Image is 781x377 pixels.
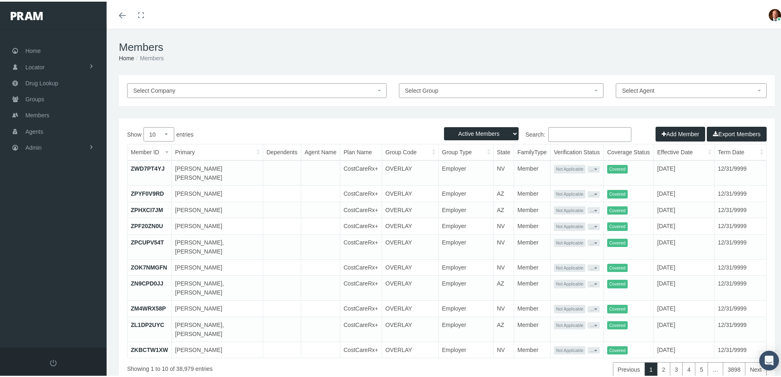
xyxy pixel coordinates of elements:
td: 12/31/9999 [715,159,767,184]
span: Covered [607,320,628,328]
td: AZ [494,274,514,299]
td: Member [514,258,551,274]
img: S_Profile_Picture_693.jpg [769,7,781,20]
span: Select Group [405,86,439,92]
td: [PERSON_NAME], [PERSON_NAME] [172,233,263,258]
span: Not Applicable [554,278,585,287]
span: Covered [607,205,628,213]
td: CostCareRx+ [340,159,382,184]
th: Agent Name [301,143,340,159]
th: Dependents [263,143,301,159]
a: ZPCUPV54T [131,238,164,244]
td: OVERLAY [382,184,439,201]
td: NV [494,159,514,184]
a: Home [119,53,134,60]
td: Employer [439,217,494,233]
td: CostCareRx+ [340,258,382,274]
input: Search: [548,126,631,140]
span: Not Applicable [554,221,585,229]
a: 1 [644,361,658,375]
span: Not Applicable [554,188,585,197]
button: ... [587,238,600,244]
td: Member [514,159,551,184]
td: [PERSON_NAME] [172,299,263,315]
td: 12/31/9999 [715,274,767,299]
span: Home [25,41,41,57]
a: 4 [682,361,695,375]
td: [DATE] [654,159,715,184]
td: Employer [439,340,494,356]
th: State [494,143,514,159]
span: Covered [607,345,628,353]
a: ZM4WRX58P [131,304,166,310]
td: OVERLAY [382,315,439,340]
td: CostCareRx+ [340,217,382,233]
span: Not Applicable [554,237,585,246]
span: Groups [25,90,44,105]
button: Export Members [707,125,767,140]
td: [DATE] [654,299,715,315]
span: Not Applicable [554,320,585,328]
li: Members [134,52,164,61]
th: Group Type: activate to sort column ascending [439,143,494,159]
th: FamilyType [514,143,551,159]
td: 12/31/9999 [715,315,767,340]
a: … [708,361,723,375]
h1: Members [119,39,775,52]
th: Primary: activate to sort column ascending [172,143,263,159]
th: Member ID: activate to sort column ascending [128,143,172,159]
button: ... [587,222,600,228]
td: 12/31/9999 [715,258,767,274]
label: Search: [447,126,631,140]
td: Employer [439,258,494,274]
td: 12/31/9999 [715,217,767,233]
th: Plan Name [340,143,382,159]
td: Member [514,233,551,258]
button: ... [587,320,600,327]
a: 2 [657,361,670,375]
td: CostCareRx+ [340,233,382,258]
a: ZN9CPD0JJ [131,279,163,285]
span: Not Applicable [554,205,585,213]
a: ZPYF0V9RD [131,189,164,195]
td: [DATE] [654,258,715,274]
td: [PERSON_NAME] [PERSON_NAME] [172,159,263,184]
span: Locator [25,58,45,73]
span: Members [25,106,49,121]
button: ... [587,279,600,286]
td: [DATE] [654,200,715,217]
td: CostCareRx+ [340,274,382,299]
button: ... [587,304,600,311]
div: Open Intercom Messenger [759,349,779,369]
span: Covered [607,221,628,229]
td: OVERLAY [382,299,439,315]
td: Employer [439,274,494,299]
td: 12/31/9999 [715,233,767,258]
td: [DATE] [654,233,715,258]
td: CostCareRx+ [340,200,382,217]
span: Not Applicable [554,163,585,172]
td: 12/31/9999 [715,340,767,356]
td: AZ [494,184,514,201]
td: CostCareRx+ [340,184,382,201]
th: Effective Date: activate to sort column ascending [654,143,715,159]
th: Term Date: activate to sort column ascending [715,143,767,159]
td: Employer [439,184,494,201]
td: CostCareRx+ [340,340,382,356]
td: Employer [439,200,494,217]
span: Not Applicable [554,262,585,271]
td: NV [494,233,514,258]
img: PRAM_20_x_78.png [11,10,43,18]
th: Verification Status [551,143,604,159]
td: [PERSON_NAME] [172,184,263,201]
td: Employer [439,315,494,340]
td: 12/31/9999 [715,299,767,315]
td: Employer [439,233,494,258]
span: Admin [25,138,42,154]
td: [PERSON_NAME] [172,200,263,217]
span: Not Applicable [554,303,585,312]
td: [PERSON_NAME] [172,258,263,274]
button: ... [587,345,600,352]
td: Member [514,340,551,356]
span: Covered [607,262,628,271]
